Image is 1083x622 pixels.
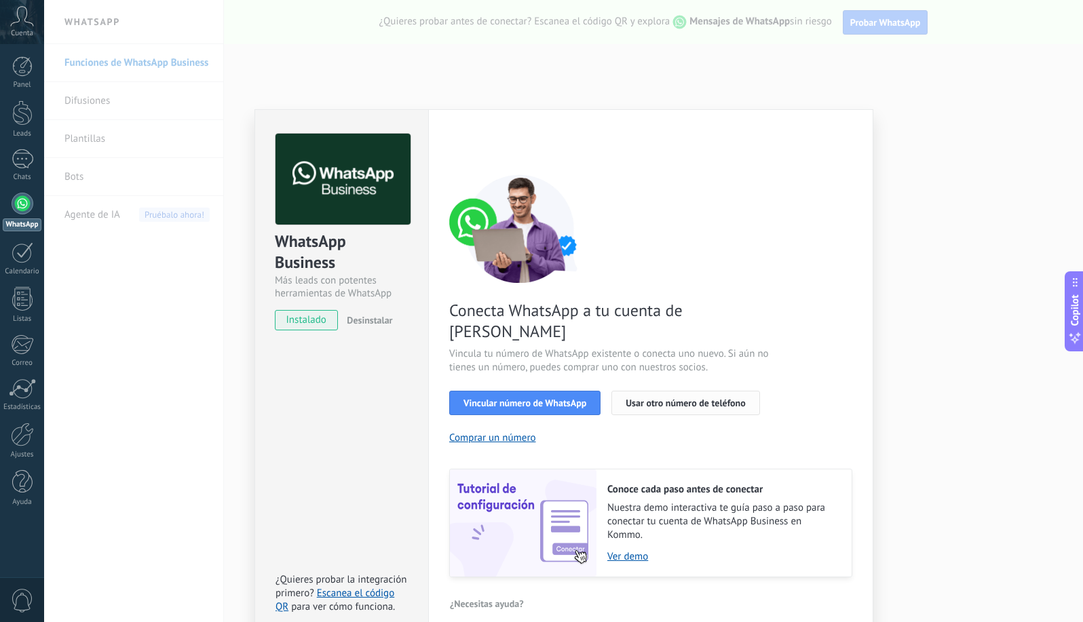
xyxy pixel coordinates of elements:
[3,498,42,507] div: Ayuda
[341,310,392,330] button: Desinstalar
[275,573,407,600] span: ¿Quieres probar la integración primero?
[11,29,33,38] span: Cuenta
[1068,294,1082,326] span: Copilot
[463,398,586,408] span: Vincular número de WhatsApp
[275,134,411,225] img: logo_main.png
[3,403,42,412] div: Estadísticas
[450,599,524,608] span: ¿Necesitas ayuda?
[626,398,745,408] span: Usar otro número de teléfono
[449,431,536,444] button: Comprar un número
[3,359,42,368] div: Correo
[3,267,42,276] div: Calendario
[3,81,42,90] div: Panel
[449,300,772,342] span: Conecta WhatsApp a tu cuenta de [PERSON_NAME]
[3,173,42,182] div: Chats
[449,594,525,614] button: ¿Necesitas ayuda?
[275,231,408,274] div: WhatsApp Business
[3,130,42,138] div: Leads
[275,587,394,613] a: Escanea el código QR
[449,391,601,415] button: Vincular número de WhatsApp
[607,483,838,496] h2: Conoce cada paso antes de conectar
[611,391,759,415] button: Usar otro número de teléfono
[3,315,42,324] div: Listas
[3,218,41,231] div: WhatsApp
[291,600,395,613] span: para ver cómo funciona.
[607,501,838,542] span: Nuestra demo interactiva te guía paso a paso para conectar tu cuenta de WhatsApp Business en Kommo.
[3,450,42,459] div: Ajustes
[607,550,838,563] a: Ver demo
[347,314,392,326] span: Desinstalar
[275,310,337,330] span: instalado
[449,347,772,374] span: Vincula tu número de WhatsApp existente o conecta uno nuevo. Si aún no tienes un número, puedes c...
[449,174,592,283] img: connect number
[275,274,408,300] div: Más leads con potentes herramientas de WhatsApp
